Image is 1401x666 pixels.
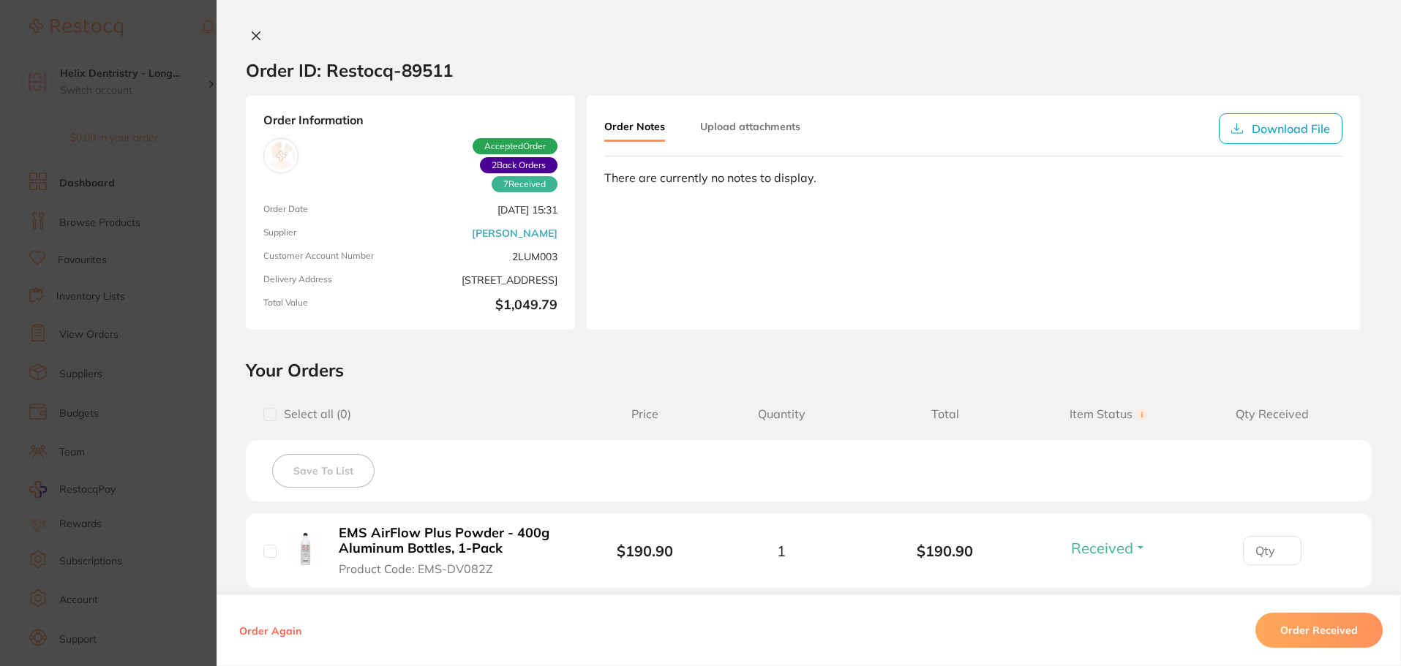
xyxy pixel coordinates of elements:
[263,113,557,126] strong: Order Information
[472,227,557,239] a: [PERSON_NAME]
[1067,539,1151,557] button: Received
[339,526,565,556] b: EMS AirFlow Plus Powder - 400g Aluminum Bottles, 1-Pack
[617,542,673,560] b: $190.90
[416,204,557,216] span: [DATE] 15:31
[1027,407,1191,421] span: Item Status
[699,407,863,421] span: Quantity
[1243,536,1302,565] input: Qty
[1255,613,1383,648] button: Order Received
[246,359,1372,381] h2: Your Orders
[480,157,557,173] span: Back orders
[700,113,800,140] button: Upload attachments
[604,171,1342,184] div: There are currently no notes to display.
[1190,407,1354,421] span: Qty Received
[604,113,665,142] button: Order Notes
[277,407,351,421] span: Select all ( 0 )
[263,204,405,216] span: Order Date
[863,407,1027,421] span: Total
[492,176,557,192] span: Received
[590,407,699,421] span: Price
[246,59,453,81] h2: Order ID: Restocq- 89511
[339,562,493,575] span: Product Code: EMS-DV082Z
[263,274,405,286] span: Delivery Address
[334,525,569,576] button: EMS AirFlow Plus Powder - 400g Aluminum Bottles, 1-Pack Product Code: EMS-DV082Z
[272,454,375,488] button: Save To List
[263,298,405,313] span: Total Value
[863,542,1027,559] b: $190.90
[473,138,557,154] span: Accepted Order
[263,251,405,262] span: Customer Account Number
[263,227,405,239] span: Supplier
[1071,539,1133,557] span: Received
[416,251,557,262] span: 2LUM003
[267,142,295,170] img: Henry Schein Halas
[288,531,323,567] img: EMS AirFlow Plus Powder - 400g Aluminum Bottles, 1-Pack
[416,274,557,286] span: [STREET_ADDRESS]
[416,298,557,313] b: $1,049.79
[1219,113,1342,144] button: Download File
[235,624,306,637] button: Order Again
[777,542,786,559] span: 1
